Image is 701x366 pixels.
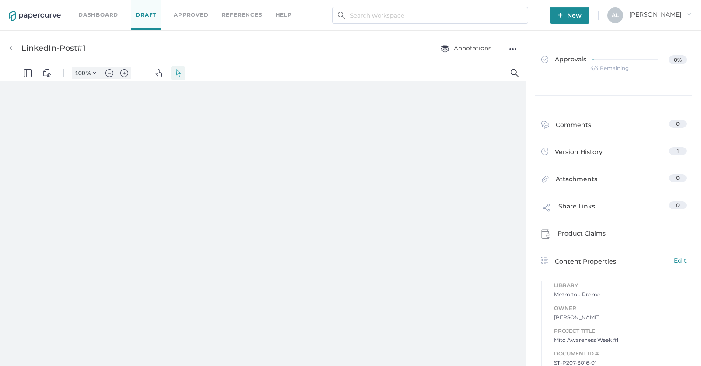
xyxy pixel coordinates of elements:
span: % [86,4,91,11]
i: arrow_right [686,11,692,17]
img: default-leftsidepanel.svg [24,4,32,12]
a: Dashboard [78,10,118,20]
span: Annotations [441,44,491,52]
button: View Controls [40,1,54,15]
img: attachments-icon.0dd0e375.svg [541,175,549,185]
button: New [550,7,589,24]
button: Panel [21,1,35,15]
button: Select [171,1,185,15]
img: search.bf03fe8b.svg [338,12,345,19]
a: References [222,10,263,20]
button: Annotations [432,40,500,56]
a: Approved [174,10,208,20]
span: Mezmito - Promo [554,290,687,299]
img: default-pan.svg [155,4,163,12]
img: default-plus.svg [120,4,128,12]
img: default-select.svg [174,4,182,12]
button: Zoom out [102,2,116,14]
img: content-properties-icon.34d20aed.svg [541,257,548,264]
div: Comments [541,120,591,134]
img: share-link-icon.af96a55c.svg [541,202,552,215]
img: back-arrow-grey.72011ae3.svg [9,44,17,52]
button: Pan [152,1,166,15]
div: help [276,10,292,20]
div: Share Links [541,201,595,218]
button: Search [508,1,522,15]
div: Product Claims [541,229,606,242]
img: plus-white.e19ec114.svg [558,13,563,18]
img: versions-icon.ee5af6b0.svg [541,148,548,157]
input: Search Workspace [332,7,528,24]
span: 0 [676,175,680,181]
span: 1 [677,148,679,154]
a: Approvals0% [536,46,692,80]
span: Owner [554,303,687,313]
span: Project Title [554,326,687,336]
img: approved-grey.341b8de9.svg [541,56,548,63]
img: comment-icon.4fbda5a2.svg [541,121,549,131]
span: Approvals [541,55,586,65]
a: Attachments0 [541,174,687,188]
img: chevron.svg [93,6,96,10]
div: Content Properties [541,256,687,266]
span: A L [612,12,619,18]
img: default-minus.svg [105,4,113,12]
a: Share Links0 [541,201,687,218]
div: Version History [541,147,603,159]
img: default-magnifying-glass.svg [511,4,519,12]
span: Document ID # [554,349,687,359]
div: LinkedIn-Post#1 [21,40,86,56]
span: Edit [674,256,687,265]
span: 0 [676,120,680,127]
img: claims-icon.71597b81.svg [541,229,551,239]
button: Zoom in [117,2,131,14]
img: papercurve-logo-colour.7244d18c.svg [9,11,61,21]
span: 0% [669,55,686,64]
span: Library [554,281,687,290]
span: [PERSON_NAME] [554,313,687,322]
img: annotation-layers.cc6d0e6b.svg [441,44,449,53]
a: Comments0 [541,120,687,134]
img: default-viewcontrols.svg [43,4,51,12]
span: Mito Awareness Week #1 [554,336,687,345]
button: Zoom Controls [88,2,102,14]
a: Product Claims [541,229,687,242]
a: Version History1 [541,147,687,159]
a: Content PropertiesEdit [541,256,687,266]
span: 0 [676,202,680,208]
div: Attachments [541,174,597,188]
input: Set zoom [72,4,86,12]
span: [PERSON_NAME] [629,11,692,18]
span: New [558,7,582,24]
div: ●●● [509,43,517,55]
